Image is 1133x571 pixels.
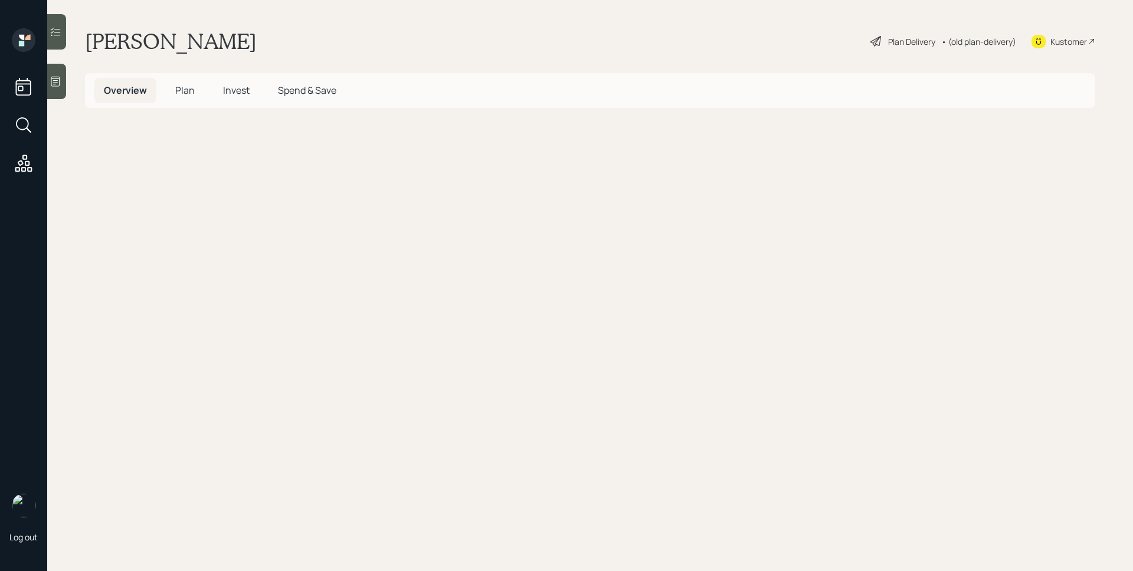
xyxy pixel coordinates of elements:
img: james-distasi-headshot.png [12,494,35,517]
span: Invest [223,84,250,97]
div: Plan Delivery [888,35,935,48]
div: • (old plan-delivery) [941,35,1016,48]
div: Log out [9,531,38,543]
span: Spend & Save [278,84,336,97]
span: Overview [104,84,147,97]
span: Plan [175,84,195,97]
h1: [PERSON_NAME] [85,28,257,54]
div: Kustomer [1050,35,1087,48]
